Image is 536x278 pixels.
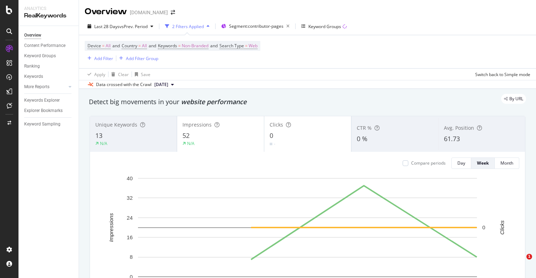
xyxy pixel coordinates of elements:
[477,160,489,166] div: Week
[122,43,137,49] span: Country
[24,121,74,128] a: Keyword Sampling
[126,55,158,62] div: Add Filter Group
[106,41,111,51] span: All
[411,160,446,166] div: Compare periods
[24,6,73,12] div: Analytics
[127,215,133,221] text: 24
[24,83,67,91] a: More Reports
[172,23,204,30] div: 2 Filters Applied
[24,42,65,49] div: Content Performance
[24,63,40,70] div: Ranking
[112,43,120,49] span: and
[130,254,133,260] text: 8
[87,43,101,49] span: Device
[24,121,60,128] div: Keyword Sampling
[152,80,177,89] button: [DATE]
[127,175,133,181] text: 40
[95,131,102,140] span: 13
[270,131,273,140] span: 0
[100,140,107,146] div: N/A
[249,41,258,51] span: Web
[118,71,129,77] div: Clear
[182,121,212,128] span: Impressions
[219,43,244,49] span: Search Type
[96,81,152,88] div: Data crossed with the Crawl
[444,134,460,143] span: 61.73
[24,73,43,80] div: Keywords
[218,21,292,32] button: Segment:contributor-pages
[94,71,105,77] div: Apply
[357,134,367,143] span: 0 %
[24,97,74,104] a: Keywords Explorer
[500,160,513,166] div: Month
[187,140,195,146] div: N/A
[472,69,530,80] button: Switch back to Simple mode
[138,43,141,49] span: =
[132,69,150,80] button: Save
[501,94,526,104] div: legacy label
[357,124,372,131] span: CTR %
[229,23,283,29] span: Segment: contributor-pages
[182,131,190,140] span: 52
[24,32,74,39] a: Overview
[85,6,127,18] div: Overview
[178,43,181,49] span: =
[130,9,168,16] div: [DOMAIN_NAME]
[142,41,147,51] span: All
[94,23,120,30] span: Last 28 Days
[495,157,519,169] button: Month
[270,121,283,128] span: Clicks
[210,43,218,49] span: and
[308,23,341,30] div: Keyword Groups
[108,69,129,80] button: Clear
[94,55,113,62] div: Add Filter
[24,63,74,70] a: Ranking
[127,234,133,240] text: 16
[95,121,137,128] span: Unique Keywords
[24,42,74,49] a: Content Performance
[444,124,474,131] span: Avg. Position
[85,69,105,80] button: Apply
[24,32,41,39] div: Overview
[475,71,530,77] div: Switch back to Simple mode
[482,224,485,230] text: 0
[245,43,248,49] span: =
[24,12,73,20] div: RealKeywords
[127,195,133,201] text: 32
[24,52,56,60] div: Keyword Groups
[298,21,350,32] button: Keyword Groups
[154,81,168,88] span: 2025 Aug. 25th
[141,71,150,77] div: Save
[24,97,60,104] div: Keywords Explorer
[526,254,532,260] span: 1
[471,157,495,169] button: Week
[149,43,156,49] span: and
[24,83,49,91] div: More Reports
[457,160,465,166] div: Day
[162,21,212,32] button: 2 Filters Applied
[512,254,529,271] iframe: Intercom live chat
[24,107,74,114] a: Explorer Bookmarks
[116,54,158,63] button: Add Filter Group
[102,43,105,49] span: =
[24,73,74,80] a: Keywords
[270,143,272,145] img: Equal
[509,97,523,101] span: By URL
[85,54,113,63] button: Add Filter
[451,157,471,169] button: Day
[171,10,175,15] div: arrow-right-arrow-left
[120,23,148,30] span: vs Prev. Period
[182,41,208,51] span: Non-Branded
[158,43,177,49] span: Keywords
[24,52,74,60] a: Keyword Groups
[24,107,63,114] div: Explorer Bookmarks
[108,213,114,242] text: Impressions
[274,141,275,147] div: -
[85,21,156,32] button: Last 28 DaysvsPrev. Period
[499,220,505,234] text: Clicks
